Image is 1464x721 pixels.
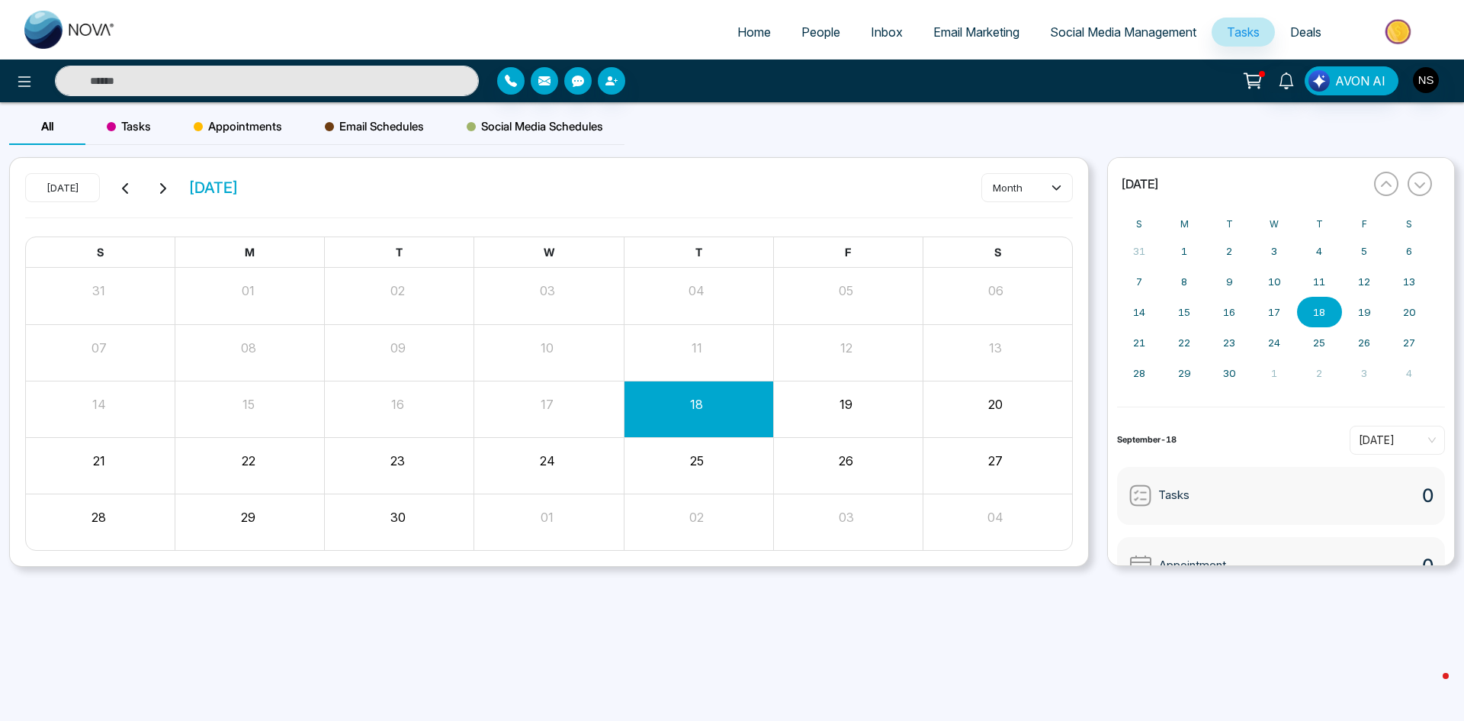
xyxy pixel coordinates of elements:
[1270,218,1279,230] abbr: Wednesday
[1406,245,1412,257] abbr: September 6, 2025
[695,246,702,259] span: T
[1403,306,1416,318] abbr: September 20, 2025
[1223,367,1236,379] abbr: September 30, 2025
[1180,218,1189,230] abbr: Monday
[1313,275,1325,288] abbr: September 11, 2025
[1413,67,1439,93] img: User Avatar
[25,173,100,202] button: [DATE]
[391,395,404,414] button: 16
[840,339,852,357] button: 12
[1387,358,1432,388] button: October 4, 2025
[1305,66,1398,95] button: AVON AI
[689,508,704,526] button: 02
[1050,24,1196,40] span: Social Media Management
[845,246,851,259] span: F
[1358,306,1371,318] abbr: September 19, 2025
[1178,336,1190,349] abbr: September 22, 2025
[989,339,1002,357] button: 13
[1162,327,1207,358] button: September 22, 2025
[390,452,405,470] button: 23
[690,395,703,414] button: 18
[24,11,116,49] img: Nova CRM Logo
[1117,358,1162,388] button: September 28, 2025
[1387,327,1432,358] button: September 27, 2025
[1117,434,1177,445] strong: September-18
[1342,236,1387,266] button: September 5, 2025
[1422,482,1433,510] span: 0
[1117,236,1162,266] button: August 31, 2025
[25,237,1073,552] div: Month View
[988,395,1003,414] button: 20
[1403,336,1415,349] abbr: September 27, 2025
[1136,218,1142,230] abbr: Sunday
[988,282,1003,300] button: 06
[541,395,554,414] button: 17
[1252,266,1297,297] button: September 10, 2025
[541,508,554,526] button: 01
[737,24,771,40] span: Home
[1297,297,1342,327] button: September 18, 2025
[1117,297,1162,327] button: September 14, 2025
[245,246,255,259] span: M
[1344,14,1455,49] img: Market-place.gif
[1117,327,1162,358] button: September 21, 2025
[1252,297,1297,327] button: September 17, 2025
[97,246,104,259] span: S
[1403,275,1415,288] abbr: September 13, 2025
[1207,327,1252,358] button: September 23, 2025
[1316,218,1323,230] abbr: Thursday
[1387,297,1432,327] button: September 20, 2025
[1159,557,1226,575] span: Appointment
[1412,669,1449,706] iframe: Intercom live chat
[839,452,853,470] button: 26
[1406,367,1412,379] abbr: October 4, 2025
[91,508,106,526] button: 28
[91,339,107,357] button: 07
[396,246,403,259] span: T
[1117,266,1162,297] button: September 7, 2025
[1361,245,1367,257] abbr: September 5, 2025
[1313,306,1325,318] abbr: September 18, 2025
[1358,275,1370,288] abbr: September 12, 2025
[1223,306,1235,318] abbr: September 16, 2025
[544,246,554,259] span: W
[1207,358,1252,388] button: September 30, 2025
[242,282,255,300] button: 01
[1342,358,1387,388] button: October 3, 2025
[994,246,1001,259] span: S
[1316,367,1322,379] abbr: October 2, 2025
[1359,429,1436,452] span: Today
[1212,18,1275,47] a: Tasks
[1226,275,1233,288] abbr: September 9, 2025
[1406,218,1412,230] abbr: Saturday
[1358,336,1370,349] abbr: September 26, 2025
[1128,554,1153,578] img: Appointment
[390,508,406,526] button: 30
[786,18,856,47] a: People
[1122,176,1158,192] span: [DATE]
[1207,236,1252,266] button: September 2, 2025
[1133,245,1145,257] abbr: August 31, 2025
[871,24,903,40] span: Inbox
[1362,218,1367,230] abbr: Friday
[1313,336,1325,349] abbr: September 25, 2025
[540,452,555,470] button: 24
[1128,484,1152,507] img: Tasks
[1422,552,1433,580] span: 0
[1316,245,1322,257] abbr: September 4, 2025
[1342,297,1387,327] button: September 19, 2025
[839,508,854,526] button: 03
[1207,297,1252,327] button: September 16, 2025
[1133,336,1145,349] abbr: September 21, 2025
[1297,358,1342,388] button: October 2, 2025
[1178,367,1191,379] abbr: September 29, 2025
[1136,275,1142,288] abbr: September 7, 2025
[1162,266,1207,297] button: September 8, 2025
[92,282,105,300] button: 31
[1387,236,1432,266] button: September 6, 2025
[689,282,705,300] button: 04
[92,395,106,414] button: 14
[1275,18,1337,47] a: Deals
[1162,297,1207,327] button: September 15, 2025
[241,339,256,357] button: 08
